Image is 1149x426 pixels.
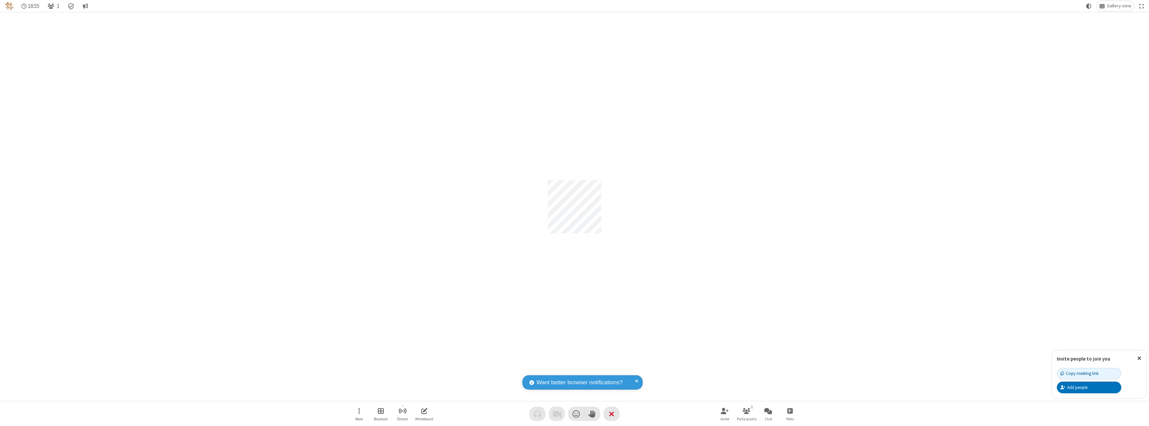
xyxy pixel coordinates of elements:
[397,417,408,421] span: Stream
[715,404,735,423] button: Invite participants (⌘+Shift+I)
[604,407,620,421] button: End or leave meeting
[57,3,59,9] span: 1
[536,378,623,387] span: Want better browser notifications?
[355,417,363,421] span: More
[1057,356,1110,362] label: Invite people to join you
[529,407,545,421] button: Audio problem - check your Internet connection or call by phone
[1057,368,1121,379] button: Copy meeting link
[1057,382,1121,393] button: Add people
[1137,1,1147,11] button: Fullscreen
[584,407,600,421] button: Raise hand
[758,404,778,423] button: Open chat
[786,417,794,421] span: Polls
[765,417,772,421] span: Chat
[737,417,757,421] span: Participants
[1084,1,1094,11] button: Using system theme
[568,407,584,421] button: Send a reaction
[19,1,42,11] div: Timer
[780,404,800,423] button: Open poll
[736,404,757,423] button: Open participant list
[414,404,434,423] button: Open shared whiteboard
[5,2,13,10] img: QA Selenium DO NOT DELETE OR CHANGE
[65,1,77,11] div: Meeting details Encryption enabled
[45,1,62,11] button: Open participant list
[415,417,433,421] span: Whiteboard
[1097,1,1134,11] button: Change layout
[349,404,369,423] button: Open menu
[1132,350,1146,367] button: Close popover
[749,404,755,410] div: 1
[28,3,39,9] span: 18:55
[1060,370,1099,377] div: Copy meeting link
[720,417,729,421] span: Invite
[371,404,391,423] button: Manage Breakout Rooms
[1107,3,1131,9] span: Gallery view
[374,417,388,421] span: Breakout
[80,1,91,11] button: Conversation
[392,404,413,423] button: Start streaming
[549,407,565,421] button: Video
